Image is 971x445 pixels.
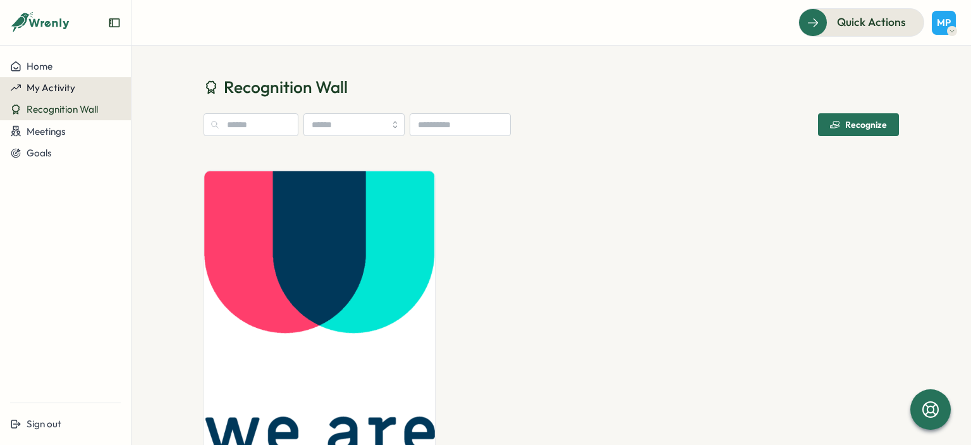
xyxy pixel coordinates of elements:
span: Goals [27,147,52,159]
button: Expand sidebar [108,16,121,29]
div: Recognize [830,120,887,130]
button: Quick Actions [798,8,924,36]
span: Recognition Wall [224,76,348,98]
span: Home [27,60,52,72]
span: Quick Actions [837,14,906,30]
span: MP [937,17,951,28]
span: Sign out [27,418,61,430]
span: My Activity [27,82,75,94]
button: Recognize [818,113,899,136]
span: Recognition Wall [27,103,98,115]
span: Meetings [27,125,66,137]
button: MP [932,11,956,35]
